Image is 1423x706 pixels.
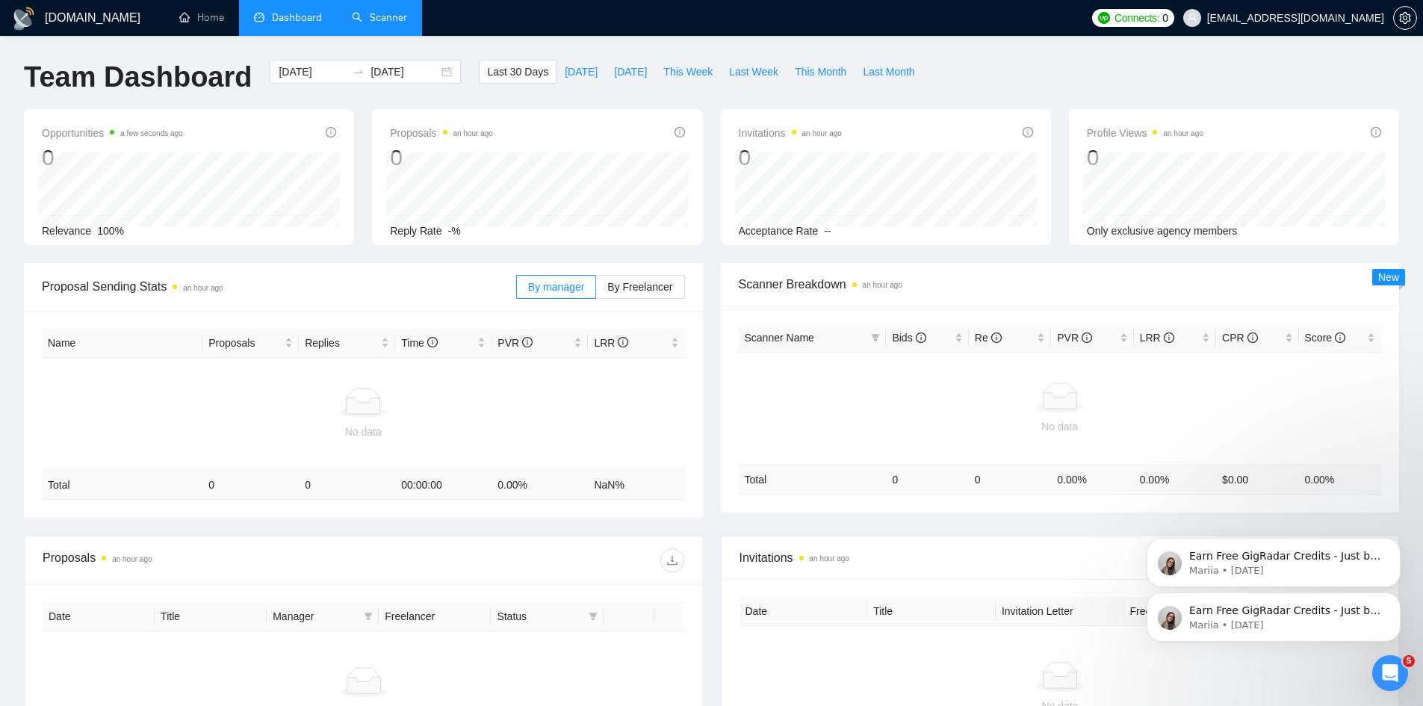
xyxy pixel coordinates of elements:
[364,612,373,621] span: filter
[740,597,868,626] th: Date
[112,555,152,563] time: an hour ago
[739,143,842,172] div: 0
[675,127,685,137] span: info-circle
[427,337,438,347] span: info-circle
[273,608,358,625] span: Manager
[42,277,516,296] span: Proposal Sending Stats
[1371,127,1381,137] span: info-circle
[522,337,533,347] span: info-circle
[1087,143,1203,172] div: 0
[379,602,491,631] th: Freelancer
[42,124,183,142] span: Opportunities
[607,281,672,293] span: By Freelancer
[557,60,606,84] button: [DATE]
[729,64,778,80] span: Last Week
[663,64,713,80] span: This Week
[492,471,588,500] td: 0.00 %
[305,335,378,351] span: Replies
[739,275,1382,294] span: Scanner Breakdown
[739,225,819,237] span: Acceptance Rate
[97,225,124,237] span: 100%
[487,64,548,80] span: Last 30 Days
[660,548,684,572] button: download
[528,281,584,293] span: By manager
[155,602,267,631] th: Title
[863,64,914,80] span: Last Month
[721,60,787,84] button: Last Week
[272,11,322,24] span: Dashboard
[1164,332,1174,343] span: info-circle
[1087,225,1238,237] span: Only exclusive agency members
[371,64,438,80] input: End date
[1124,443,1423,666] iframe: Intercom notifications message
[1305,332,1345,344] span: Score
[740,548,1381,567] span: Invitations
[390,143,493,172] div: 0
[183,284,223,292] time: an hour ago
[1163,129,1203,137] time: an hour ago
[453,129,493,137] time: an hour ago
[745,332,814,344] span: Scanner Name
[589,612,598,621] span: filter
[395,471,492,500] td: 00:00:00
[1393,6,1417,30] button: setting
[179,11,224,24] a: homeHome
[871,333,880,342] span: filter
[886,465,968,494] td: 0
[739,124,842,142] span: Invitations
[1187,13,1197,23] span: user
[855,60,923,84] button: Last Month
[1222,332,1257,344] span: CPR
[120,129,182,137] time: a few seconds ago
[42,471,202,500] td: Total
[996,597,1124,626] th: Invitation Letter
[810,554,849,563] time: an hour ago
[1087,124,1203,142] span: Profile Views
[267,602,379,631] th: Manager
[1051,465,1133,494] td: 0.00 %
[991,332,1002,343] span: info-circle
[353,66,365,78] span: swap-right
[390,124,493,142] span: Proposals
[787,60,855,84] button: This Month
[739,465,887,494] td: Total
[279,64,347,80] input: Start date
[1403,655,1415,667] span: 5
[448,225,461,237] span: -%
[24,60,252,95] h1: Team Dashboard
[1082,332,1092,343] span: info-circle
[202,471,299,500] td: 0
[975,332,1002,344] span: Re
[969,465,1051,494] td: 0
[594,337,628,349] span: LRR
[42,225,91,237] span: Relevance
[618,337,628,347] span: info-circle
[868,326,883,349] span: filter
[606,60,655,84] button: [DATE]
[299,471,395,500] td: 0
[1098,12,1110,24] img: upwork-logo.png
[1372,655,1408,691] iframe: Intercom live chat
[1394,12,1416,24] span: setting
[1393,12,1417,24] a: setting
[802,129,842,137] time: an hour ago
[1114,10,1159,26] span: Connects:
[497,608,582,625] span: Status
[43,548,363,572] div: Proposals
[1057,332,1092,344] span: PVR
[1335,332,1345,343] span: info-circle
[1247,332,1258,343] span: info-circle
[1162,10,1168,26] span: 0
[12,7,36,31] img: logo
[352,11,407,24] a: searchScanner
[479,60,557,84] button: Last 30 Days
[661,554,683,566] span: download
[655,60,721,84] button: This Week
[497,337,533,349] span: PVR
